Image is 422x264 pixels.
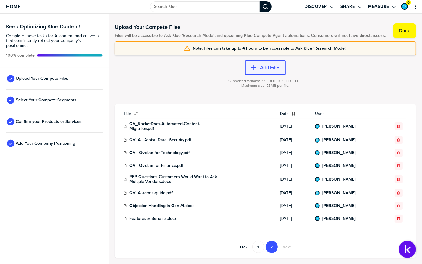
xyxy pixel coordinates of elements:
span: [DATE] [280,138,308,143]
a: Edit Profile [401,2,409,10]
a: QV - Qvidian for Finance.pdf [129,163,183,168]
a: RFP Questions Customers Would Want to Ask Multiple Vendors.docx [129,174,221,184]
a: Objection Handling in Gen AI.docx [129,203,195,208]
input: Search Klue [150,1,260,12]
button: Done [393,23,416,38]
span: [DATE] [280,163,308,168]
span: Complete these tasks for AI content and answers that consistently reflect your company’s position... [6,33,103,48]
div: Chad Pachtinger [315,163,320,168]
span: [DATE] [280,177,308,182]
label: Measure [368,4,389,9]
a: QV_RocketDocs-Automated-Content-Migration.pdf [129,121,221,131]
img: 7be8f54e53ea04b59f32570bf82b285c-sml.png [316,125,319,128]
div: Chad Pachtinger [315,191,320,195]
img: 7be8f54e53ea04b59f32570bf82b285c-sml.png [316,217,319,220]
button: Date [276,109,311,119]
label: Add Files [260,65,280,71]
span: Select Your Compete Segments [16,98,76,103]
img: 7be8f54e53ea04b59f32570bf82b285c-sml.png [316,178,319,181]
button: Go to previous page [236,241,251,253]
button: Go to page 1 [252,241,264,253]
a: [PERSON_NAME] [322,203,356,208]
div: Search Klue [260,1,272,12]
div: Chad Pachtinger [315,138,320,143]
img: 7be8f54e53ea04b59f32570bf82b285c-sml.png [316,204,319,208]
a: QV_AI_Assist_Data_Security.pdf [129,138,191,143]
span: Title [123,111,131,116]
div: Chad Pachtinger [315,124,320,129]
div: Chad Pachtinger [401,3,408,10]
img: 7be8f54e53ea04b59f32570bf82b285c-sml.png [316,191,319,195]
a: [PERSON_NAME] [322,150,356,155]
span: Confirm your Products or Services [16,119,82,124]
span: [DATE] [280,124,308,129]
a: [PERSON_NAME] [322,177,356,182]
a: Features & Benefits.docx [129,216,177,221]
span: Home [6,4,20,9]
span: [DATE] [280,216,308,221]
div: Chad Pachtinger [315,150,320,155]
span: Note: Files can take up to 4 hours to be accessible to Ask Klue 'Research Mode'. [193,46,346,51]
a: QV_AI-terms-guide.pdf [129,191,173,195]
span: 6 [408,0,410,5]
a: QV - Qvidian for Technology.pdf [129,150,190,155]
h3: Keep Optimizing Klue Content! [6,24,103,29]
label: Share [340,4,355,9]
span: [DATE] [280,203,308,208]
a: [PERSON_NAME] [322,163,356,168]
nav: Pagination Navigation [236,241,295,253]
button: Add Files [245,60,286,75]
span: Date [280,111,289,116]
img: 7be8f54e53ea04b59f32570bf82b285c-sml.png [316,151,319,155]
img: 7be8f54e53ea04b59f32570bf82b285c-sml.png [316,164,319,167]
a: [PERSON_NAME] [322,216,356,221]
img: 7be8f54e53ea04b59f32570bf82b285c-sml.png [316,138,319,142]
span: [DATE] [280,191,308,195]
a: [PERSON_NAME] [322,138,356,143]
div: Chad Pachtinger [315,177,320,182]
h1: Upload Your Compete Files [115,23,386,31]
label: Discover [305,4,327,9]
span: User [315,111,380,116]
span: Supported formats: PPT, DOC, XLS, PDF, TXT. [228,79,302,83]
img: 7be8f54e53ea04b59f32570bf82b285c-sml.png [402,4,407,9]
label: Done [399,28,410,34]
div: Chad Pachtinger [315,203,320,208]
span: Upload Your Compete Files [16,76,68,81]
span: Maximum size: 25MB per file. [241,83,289,88]
span: Add Your Company Positioning [16,141,75,146]
a: [PERSON_NAME] [322,191,356,195]
span: Active [6,53,35,58]
button: Title [120,109,276,119]
span: [DATE] [280,150,308,155]
button: Go to next page [279,241,294,253]
button: Open Support Center [399,241,416,258]
span: Files will be accessible to Ask Klue 'Research Mode' and upcoming Klue Compete Agent automations.... [115,33,386,38]
a: [PERSON_NAME] [322,124,356,129]
div: Chad Pachtinger [315,216,320,221]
